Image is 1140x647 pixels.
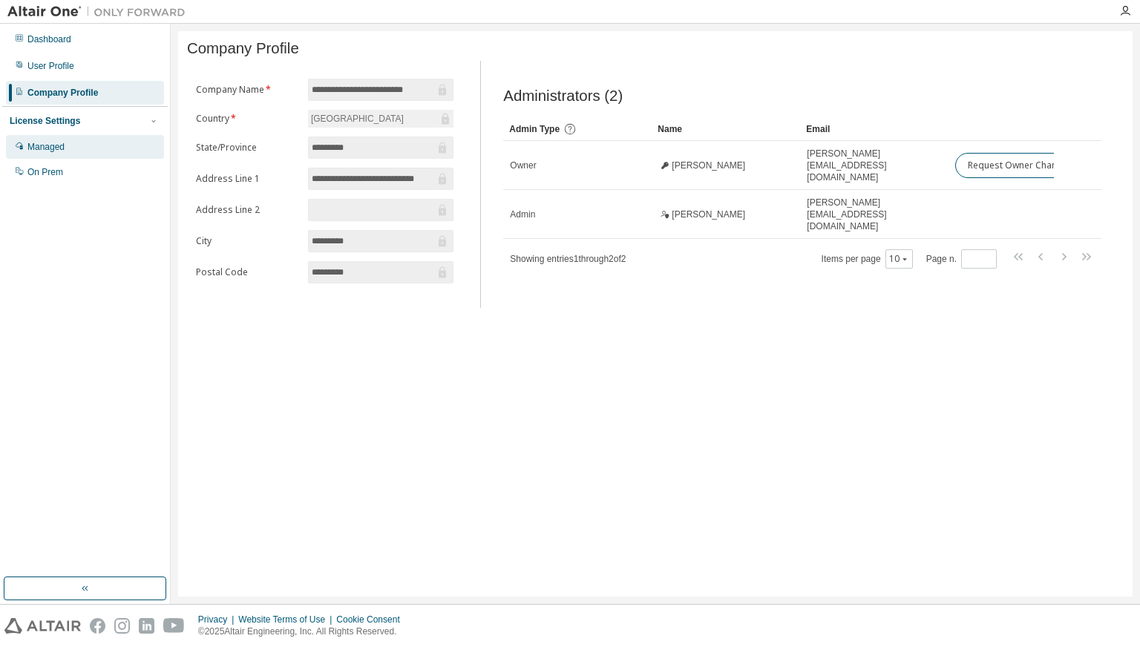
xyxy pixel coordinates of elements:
[510,160,536,171] span: Owner
[658,117,794,141] div: Name
[163,618,185,634] img: youtube.svg
[27,141,65,153] div: Managed
[807,197,942,232] span: [PERSON_NAME][EMAIL_ADDRESS][DOMAIN_NAME]
[889,253,909,265] button: 10
[114,618,130,634] img: instagram.svg
[187,40,299,57] span: Company Profile
[672,208,745,220] span: [PERSON_NAME]
[196,142,299,154] label: State/Province
[503,88,623,105] span: Administrators (2)
[806,117,943,141] div: Email
[27,33,71,45] div: Dashboard
[822,249,913,269] span: Items per page
[196,84,299,96] label: Company Name
[196,235,299,247] label: City
[510,208,535,220] span: Admin
[90,618,105,634] img: facebook.svg
[27,60,74,72] div: User Profile
[955,153,1081,178] button: Request Owner Change
[926,249,997,269] span: Page n.
[196,266,299,278] label: Postal Code
[27,166,63,178] div: On Prem
[510,254,626,264] span: Showing entries 1 through 2 of 2
[7,4,193,19] img: Altair One
[308,110,453,128] div: [GEOGRAPHIC_DATA]
[196,204,299,216] label: Address Line 2
[196,173,299,185] label: Address Line 1
[4,618,81,634] img: altair_logo.svg
[309,111,406,127] div: [GEOGRAPHIC_DATA]
[198,614,238,625] div: Privacy
[336,614,408,625] div: Cookie Consent
[238,614,336,625] div: Website Terms of Use
[196,113,299,125] label: Country
[672,160,745,171] span: [PERSON_NAME]
[27,87,98,99] div: Company Profile
[509,124,560,134] span: Admin Type
[198,625,409,638] p: © 2025 Altair Engineering, Inc. All Rights Reserved.
[807,148,942,183] span: [PERSON_NAME][EMAIL_ADDRESS][DOMAIN_NAME]
[10,115,80,127] div: License Settings
[139,618,154,634] img: linkedin.svg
